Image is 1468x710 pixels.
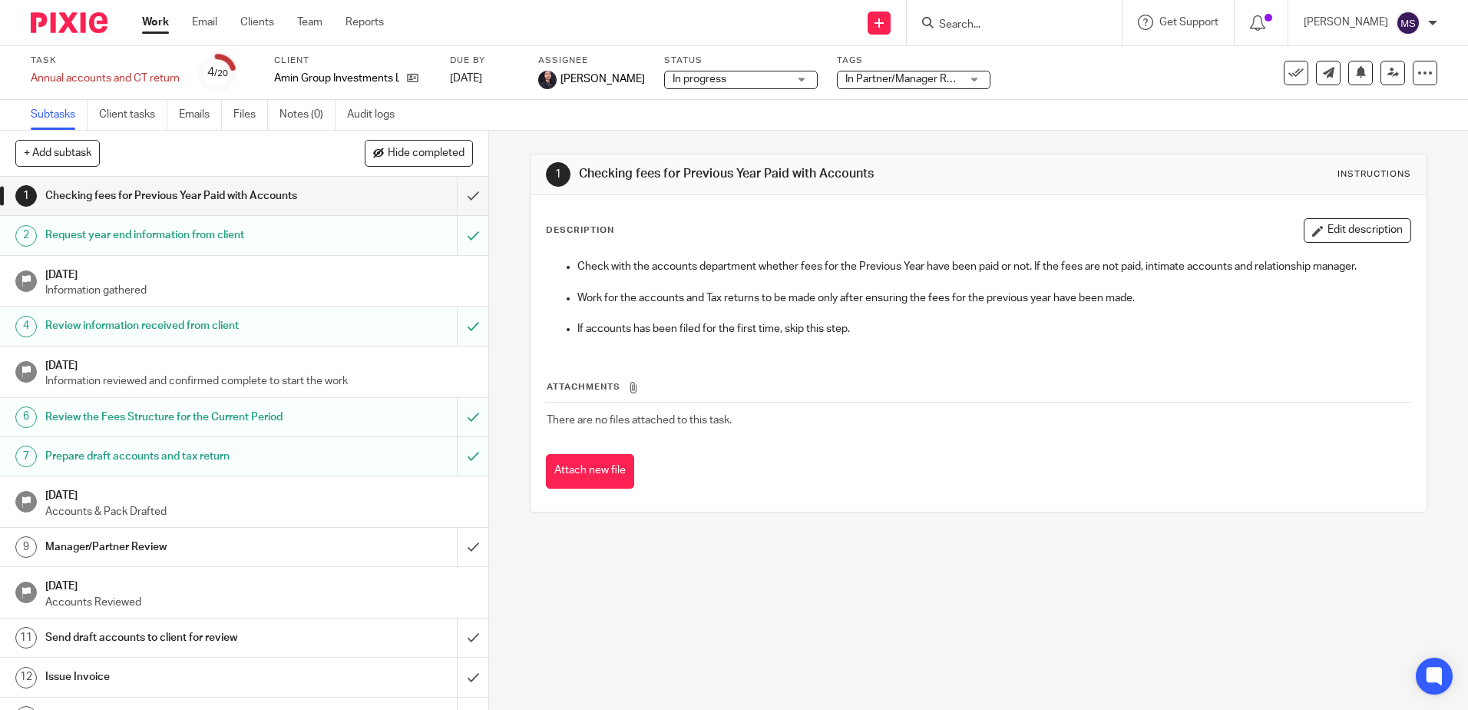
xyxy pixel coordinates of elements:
div: 7 [15,446,37,467]
h1: Issue Invoice [45,665,309,688]
button: Hide completed [365,140,473,166]
a: Subtasks [31,100,88,130]
button: Attach new file [546,454,634,489]
h1: Manager/Partner Review [45,536,309,559]
span: Hide completed [388,148,465,160]
div: 1 [546,162,570,187]
h1: [DATE] [45,575,474,594]
div: 4 [207,64,228,81]
div: 12 [15,667,37,688]
div: 11 [15,627,37,649]
a: Team [297,15,322,30]
div: 2 [15,225,37,247]
div: 4 [15,316,37,337]
div: 6 [15,406,37,428]
h1: [DATE] [45,354,474,373]
a: Client tasks [99,100,167,130]
img: Pixie [31,12,107,33]
a: Audit logs [347,100,406,130]
h1: Request year end information from client [45,224,309,247]
label: Due by [450,55,519,67]
a: Files [233,100,268,130]
button: + Add subtask [15,140,100,166]
a: Notes (0) [279,100,336,130]
span: Get Support [1159,17,1218,28]
h1: [DATE] [45,484,474,503]
h1: Send draft accounts to client for review [45,626,309,649]
a: Reports [346,15,384,30]
label: Assignee [538,55,645,67]
p: Description [546,224,614,237]
h1: [DATE] [45,264,474,283]
a: Email [192,15,217,30]
a: Emails [179,100,222,130]
button: Edit description [1304,218,1411,243]
p: [PERSON_NAME] [1304,15,1388,30]
a: Clients [240,15,274,30]
span: Attachments [547,383,620,391]
label: Tags [837,55,990,67]
div: 1 [15,185,37,207]
h1: Review the Fees Structure for the Current Period [45,406,309,429]
label: Status [664,55,818,67]
span: [DATE] [450,73,482,84]
p: Accounts & Pack Drafted [45,504,474,519]
span: In progress [673,74,726,85]
span: In Partner/Manager Review + 1 [845,74,991,85]
a: Work [142,15,169,30]
input: Search [937,18,1076,32]
p: Accounts Reviewed [45,595,474,610]
h1: Prepare draft accounts and tax return [45,445,309,468]
p: If accounts has been filed for the first time, skip this step. [577,321,1410,337]
p: Information reviewed and confirmed complete to start the work [45,373,474,389]
p: Check with the accounts department whether fees for the Previous Year have been paid or not. If t... [577,259,1410,274]
img: MicrosoftTeams-image.jfif [538,71,557,89]
img: svg%3E [1396,11,1420,35]
span: There are no files attached to this task. [547,415,732,426]
p: Amin Group Investments Ltd [274,71,399,86]
div: Annual accounts and CT return [31,71,180,86]
p: Information gathered [45,283,474,298]
div: Instructions [1337,168,1411,181]
label: Client [274,55,431,67]
div: 9 [15,536,37,558]
h1: Checking fees for Previous Year Paid with Accounts [45,184,309,207]
small: /20 [214,69,228,78]
label: Task [31,55,180,67]
p: Work for the accounts and Tax returns to be made only after ensuring the fees for the previous ye... [577,290,1410,306]
span: [PERSON_NAME] [560,71,645,87]
h1: Checking fees for Previous Year Paid with Accounts [579,166,1011,182]
h1: Review information received from client [45,314,309,337]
